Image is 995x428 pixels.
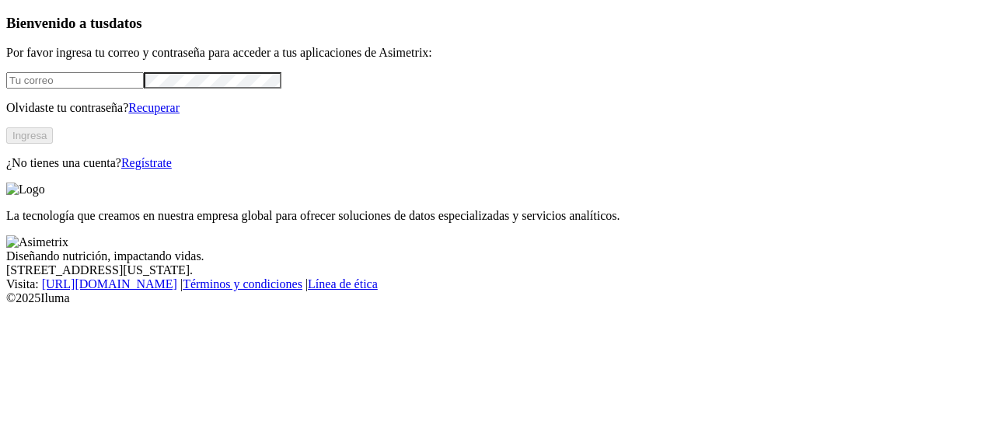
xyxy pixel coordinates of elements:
[6,156,989,170] p: ¿No tienes una cuenta?
[6,72,144,89] input: Tu correo
[128,101,180,114] a: Recuperar
[42,277,177,291] a: [URL][DOMAIN_NAME]
[121,156,172,169] a: Regístrate
[6,291,989,305] div: © 2025 Iluma
[308,277,378,291] a: Línea de ética
[6,127,53,144] button: Ingresa
[6,183,45,197] img: Logo
[6,101,989,115] p: Olvidaste tu contraseña?
[6,249,989,263] div: Diseñando nutrición, impactando vidas.
[6,46,989,60] p: Por favor ingresa tu correo y contraseña para acceder a tus aplicaciones de Asimetrix:
[6,15,989,32] h3: Bienvenido a tus
[183,277,302,291] a: Términos y condiciones
[6,235,68,249] img: Asimetrix
[109,15,142,31] span: datos
[6,209,989,223] p: La tecnología que creamos en nuestra empresa global para ofrecer soluciones de datos especializad...
[6,277,989,291] div: Visita : | |
[6,263,989,277] div: [STREET_ADDRESS][US_STATE].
